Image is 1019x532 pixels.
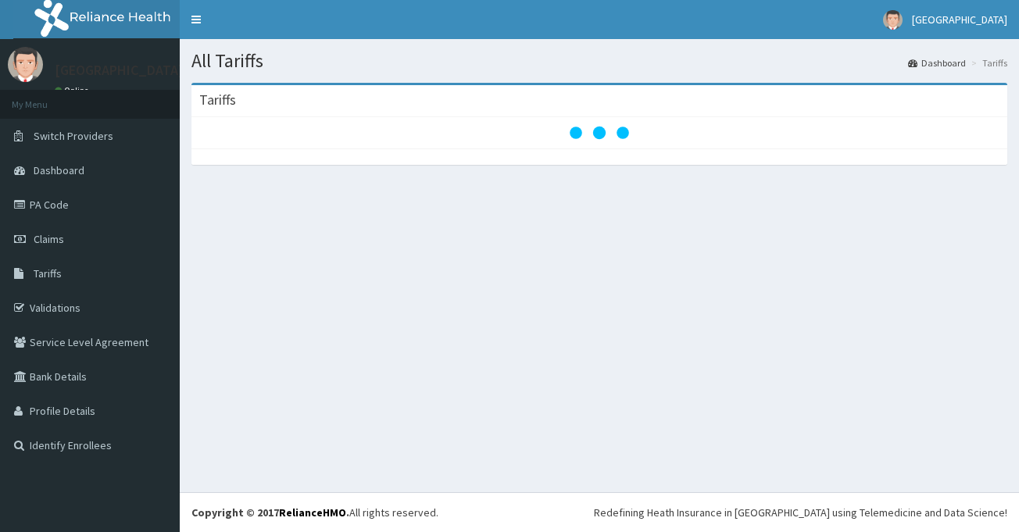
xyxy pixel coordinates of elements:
[34,232,64,246] span: Claims
[191,51,1007,71] h1: All Tariffs
[55,63,184,77] p: [GEOGRAPHIC_DATA]
[594,505,1007,520] div: Redefining Heath Insurance in [GEOGRAPHIC_DATA] using Telemedicine and Data Science!
[908,56,966,70] a: Dashboard
[967,56,1007,70] li: Tariffs
[34,129,113,143] span: Switch Providers
[8,47,43,82] img: User Image
[199,93,236,107] h3: Tariffs
[180,492,1019,532] footer: All rights reserved.
[883,10,903,30] img: User Image
[191,505,349,520] strong: Copyright © 2017 .
[34,266,62,280] span: Tariffs
[34,163,84,177] span: Dashboard
[568,102,631,164] svg: audio-loading
[55,85,92,96] a: Online
[279,505,346,520] a: RelianceHMO
[912,12,1007,27] span: [GEOGRAPHIC_DATA]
